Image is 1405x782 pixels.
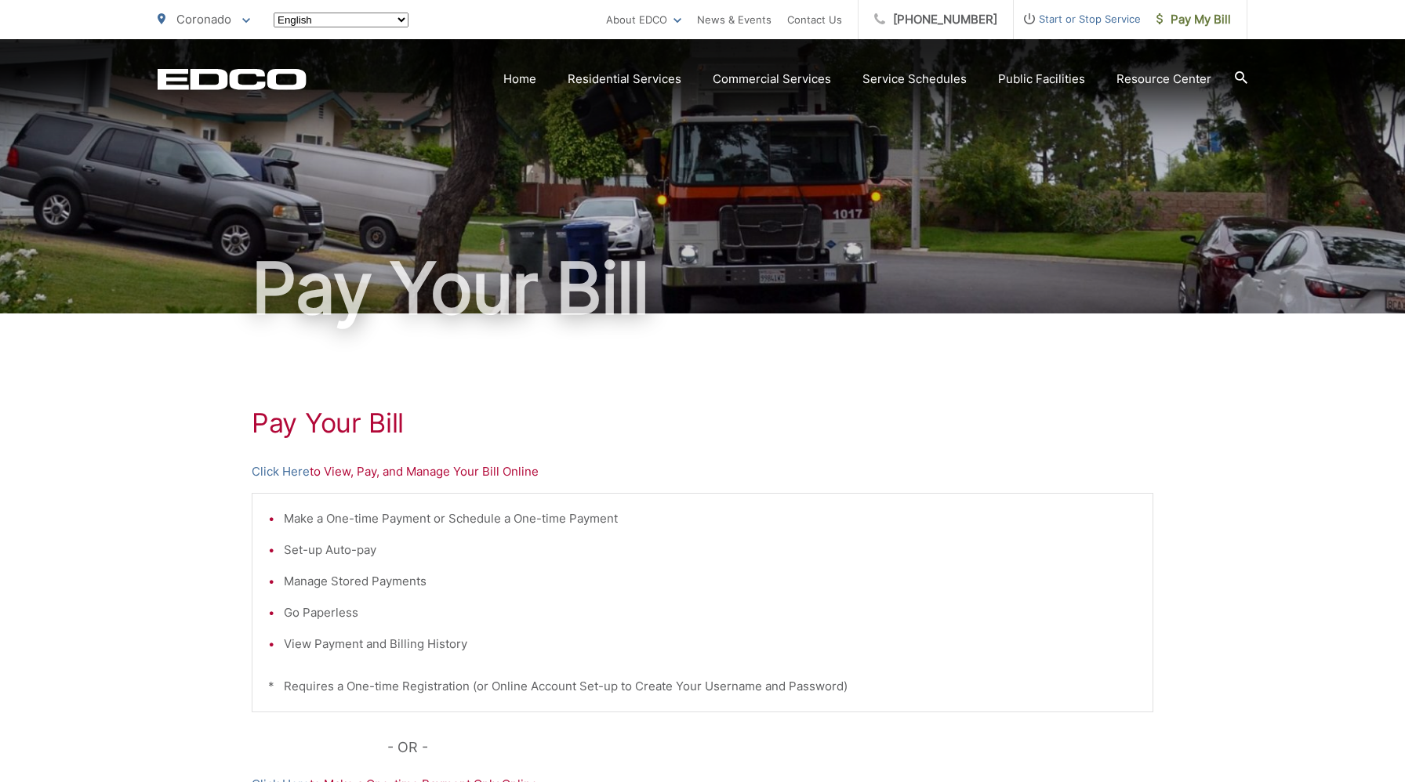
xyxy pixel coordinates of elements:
a: EDCD logo. Return to the homepage. [158,68,307,90]
p: - OR - [387,736,1154,759]
span: Pay My Bill [1156,10,1231,29]
li: Make a One-time Payment or Schedule a One-time Payment [284,509,1137,528]
span: Coronado [176,12,231,27]
h1: Pay Your Bill [158,249,1247,328]
li: Set-up Auto-pay [284,541,1137,559]
p: * Requires a One-time Registration (or Online Account Set-up to Create Your Username and Password) [268,677,1137,696]
li: Manage Stored Payments [284,572,1137,591]
li: Go Paperless [284,603,1137,622]
a: News & Events [697,10,771,29]
li: View Payment and Billing History [284,635,1137,653]
a: Contact Us [787,10,842,29]
select: Select a language [274,13,408,27]
a: Resource Center [1116,70,1211,89]
a: Residential Services [568,70,681,89]
a: Service Schedules [862,70,967,89]
a: Home [503,70,536,89]
a: Public Facilities [998,70,1085,89]
h1: Pay Your Bill [252,407,1153,439]
a: Click Here [252,462,310,481]
a: Commercial Services [713,70,831,89]
p: to View, Pay, and Manage Your Bill Online [252,462,1153,481]
a: About EDCO [606,10,681,29]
